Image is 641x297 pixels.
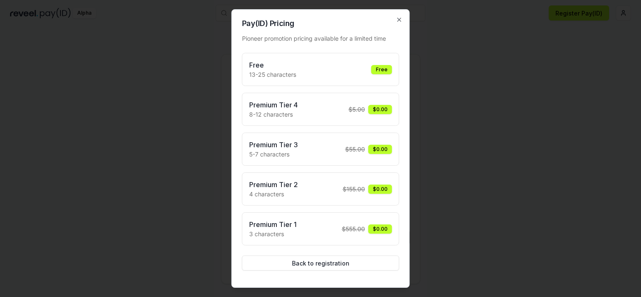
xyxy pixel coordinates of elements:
[249,100,298,110] h3: Premium Tier 4
[343,185,365,193] span: $ 155.00
[368,105,392,114] div: $0.00
[349,105,365,114] span: $ 5.00
[371,65,392,74] div: Free
[342,224,365,233] span: $ 555.00
[368,224,392,234] div: $0.00
[249,190,298,198] p: 4 characters
[368,145,392,154] div: $0.00
[249,150,298,159] p: 5-7 characters
[249,140,298,150] h3: Premium Tier 3
[249,70,296,79] p: 13-25 characters
[249,180,298,190] h3: Premium Tier 2
[242,20,399,27] h2: Pay(ID) Pricing
[249,219,297,229] h3: Premium Tier 1
[249,60,296,70] h3: Free
[368,185,392,194] div: $0.00
[249,229,297,238] p: 3 characters
[242,34,399,43] div: Pioneer promotion pricing available for a limited time
[249,110,298,119] p: 8-12 characters
[242,255,399,271] button: Back to registration
[345,145,365,154] span: $ 55.00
